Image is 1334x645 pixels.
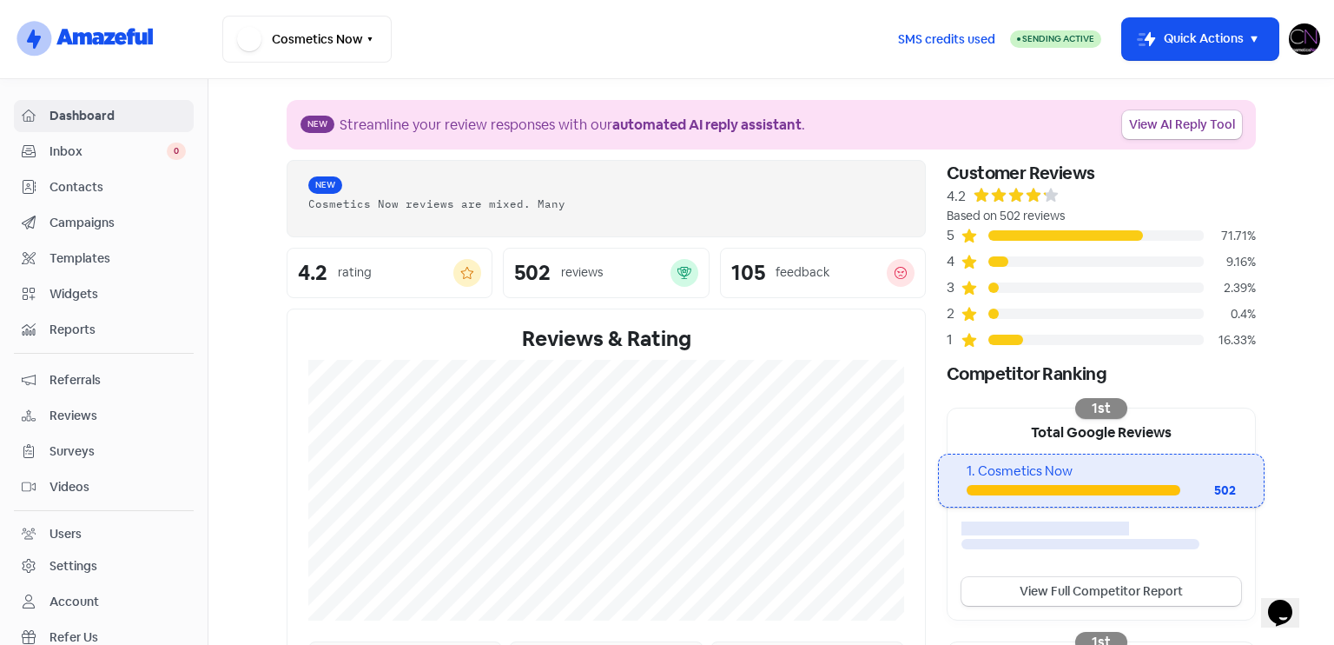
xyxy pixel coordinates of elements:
div: Streamline your review responses with our . [340,115,805,136]
div: 4.2 [298,263,327,283]
div: Account [50,593,99,611]
span: Surveys [50,442,186,461]
div: Customer Reviews [947,160,1256,186]
div: 5 [947,225,961,246]
div: feedback [776,263,829,282]
div: Reviews & Rating [308,323,904,355]
div: Settings [50,557,97,575]
div: 16.33% [1204,331,1256,349]
img: User [1289,23,1320,55]
a: 502reviews [503,248,709,298]
div: 3 [947,277,961,298]
div: 4 [947,251,961,272]
div: 105 [731,263,765,283]
span: 0 [167,143,186,160]
a: Sending Active [1010,29,1101,50]
a: SMS credits used [883,29,1010,47]
span: SMS credits used [898,30,995,49]
a: Reports [14,314,194,346]
span: Sending Active [1022,33,1094,44]
a: Referrals [14,364,194,396]
span: Inbox [50,143,167,161]
div: reviews [561,263,603,282]
a: Widgets [14,278,194,310]
a: Contacts [14,171,194,203]
a: 4.2rating [287,248,492,298]
a: Surveys [14,436,194,468]
span: New [308,176,342,194]
a: Dashboard [14,100,194,132]
a: Videos [14,471,194,503]
button: Cosmetics Now [222,16,392,63]
span: Reports [50,321,186,339]
div: 502 [514,263,551,283]
div: 0.4% [1204,305,1256,323]
div: Cosmetics Now reviews are mixed. Many [308,196,904,212]
a: Inbox 0 [14,136,194,168]
span: Widgets [50,285,186,303]
span: New [300,116,334,133]
div: rating [338,263,372,282]
span: Contacts [50,178,186,196]
a: Account [14,586,194,618]
div: 502 [1180,482,1236,500]
span: Reviews [50,407,186,425]
div: 1. Cosmetics Now [967,462,1235,482]
div: 9.16% [1204,253,1256,271]
div: Users [50,525,82,543]
div: 4.2 [947,186,966,207]
div: 71.71% [1204,227,1256,245]
span: Referrals [50,371,186,389]
a: Users [14,518,194,550]
b: automated AI reply assistant [612,116,802,134]
a: 105feedback [720,248,926,298]
a: Reviews [14,400,194,432]
div: Competitor Ranking [947,361,1256,387]
a: View Full Competitor Report [961,577,1241,606]
span: Videos [50,478,186,496]
a: Campaigns [14,207,194,239]
a: Settings [14,550,194,582]
div: 1 [947,329,961,350]
span: Campaigns [50,214,186,232]
iframe: chat widget [1261,575,1317,628]
div: 1st [1075,398,1127,419]
span: Dashboard [50,107,186,125]
button: Quick Actions [1122,18,1278,60]
div: 2 [947,303,961,324]
div: Total Google Reviews [948,409,1255,454]
span: Templates [50,249,186,268]
a: View AI Reply Tool [1122,110,1242,139]
div: 2.39% [1204,279,1256,297]
a: Templates [14,243,194,275]
div: Based on 502 reviews [947,207,1256,225]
